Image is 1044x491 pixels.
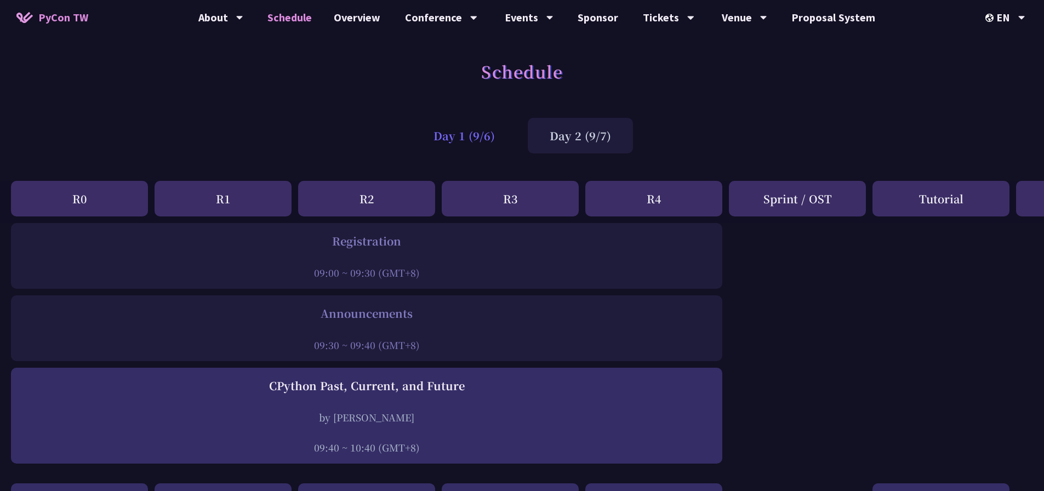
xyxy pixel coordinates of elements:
[16,410,717,424] div: by [PERSON_NAME]
[16,338,717,352] div: 09:30 ~ 09:40 (GMT+8)
[412,118,517,153] div: Day 1 (9/6)
[16,233,717,249] div: Registration
[729,181,866,216] div: Sprint / OST
[16,12,33,23] img: Home icon of PyCon TW 2025
[155,181,292,216] div: R1
[16,441,717,454] div: 09:40 ~ 10:40 (GMT+8)
[16,378,717,454] a: CPython Past, Current, and Future by [PERSON_NAME] 09:40 ~ 10:40 (GMT+8)
[585,181,722,216] div: R4
[38,9,88,26] span: PyCon TW
[298,181,435,216] div: R2
[16,378,717,394] div: CPython Past, Current, and Future
[5,4,99,31] a: PyCon TW
[11,181,148,216] div: R0
[16,305,717,322] div: Announcements
[985,14,996,22] img: Locale Icon
[16,266,717,279] div: 09:00 ~ 09:30 (GMT+8)
[528,118,633,153] div: Day 2 (9/7)
[481,55,563,88] h1: Schedule
[872,181,1009,216] div: Tutorial
[442,181,579,216] div: R3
